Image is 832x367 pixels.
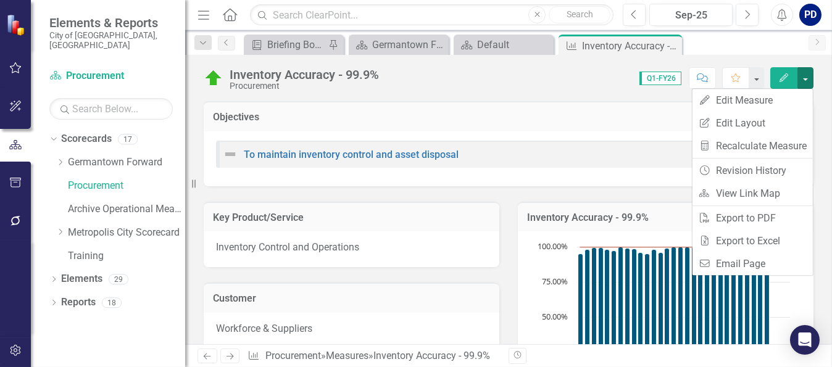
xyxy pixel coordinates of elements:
[102,297,122,308] div: 18
[692,247,697,353] path: Q2-FY23, 100. Actual.
[6,14,28,36] img: ClearPoint Strategy
[49,30,173,51] small: City of [GEOGRAPHIC_DATA], [GEOGRAPHIC_DATA]
[326,350,368,361] a: Measures
[61,132,112,146] a: Scorecards
[250,4,614,26] input: Search ClearPoint...
[725,247,730,353] path: Q3-FY24, 100. Actual.
[693,159,813,182] a: Revision History
[527,212,804,223] h3: Inventory Accuracy - 99.9%
[582,38,679,54] div: Inventory Accuracy - 99.9%
[731,247,736,353] path: Q4-FY24, 100. Actual.
[665,249,670,353] path: Q2-FY22, 99. Actual.
[693,134,813,157] a: Recalculate Measure
[457,37,551,52] a: Default
[542,311,568,322] text: 50.00%
[109,274,128,284] div: 29
[705,247,710,353] path: Q4-FY23, 100. Actual.
[549,6,610,23] button: Search
[685,247,690,353] path: Q1-FY23, 100. Actual.
[230,68,379,81] div: Inventory Accuracy - 99.9%
[49,15,173,30] span: Elements & Reports
[752,247,757,353] path: Q3-FY25, 100. Actual.
[248,349,499,363] div: » »
[645,254,650,353] path: Q3-FY21, 95. Actual.
[652,250,657,353] path: Q4-FY21, 98. Actual.
[578,254,583,353] path: Q1-FY19, 95. Actual.
[216,322,487,336] p: Workforce & Suppliers
[693,207,813,229] a: Export to PDF
[712,247,717,353] path: Q1-FY24, 100. Actual.
[745,247,750,353] path: Q2-FY25, 100. Actual.
[213,112,804,123] h3: Objectives
[765,247,770,353] path: Q1-FY26, 100. Actual.
[213,212,490,223] h3: Key Product/Service
[265,350,321,361] a: Procurement
[118,134,138,144] div: 17
[578,244,770,249] g: Target, series 1 of 2. Line with 32 data points.
[68,226,185,240] a: Metropolis City Scorecard
[538,241,568,252] text: 100.00%
[216,241,487,255] p: Inventory Control and Operations
[678,247,683,353] path: Q4-FY22, 100. Actual.
[542,276,568,287] text: 75.00%
[693,182,813,205] a: View Link Map
[698,247,703,353] path: Q3-FY23, 100. Actual.
[605,250,610,353] path: Q1-FY20, 98. Actual.
[372,37,446,52] div: Germantown Forward
[693,229,813,252] a: Export to Excel
[567,9,593,19] span: Search
[213,293,490,304] h3: Customer
[578,247,788,353] g: Actual, series 2 of 2. Bar series with 32 bars.
[693,252,813,275] a: Email Page
[267,37,325,52] div: Briefing Books
[68,155,185,170] a: Germantown Forward
[49,98,173,120] input: Search Below...
[612,251,617,353] path: Q2-FY20, 97. Actual.
[68,249,185,263] a: Training
[654,8,728,23] div: Sep-25
[738,247,743,353] path: Q1-FY25, 100. Actual.
[693,112,813,134] a: Edit Layout
[230,81,379,91] div: Procurement
[204,68,223,88] img: On Target
[61,295,96,310] a: Reports
[244,149,459,160] a: To maintain inventory control and asset disposal
[718,247,723,353] path: Q2-FY24, 100. Actual.
[649,4,733,26] button: Sep-25
[659,253,664,353] path: Q1-FY22, 96. Actual.
[68,202,185,216] a: Archive Operational Measures
[625,249,630,353] path: Q4-FY20, 99. Actual.
[758,247,763,353] path: Q4-FY25, 100. Actual.
[592,248,597,353] path: Q3-FY19, 99.2. Actual.
[790,325,820,355] div: Open Intercom Messenger
[693,89,813,112] a: Edit Measure
[49,69,173,83] a: Procurement
[61,272,102,286] a: Elements
[672,247,676,353] path: Q3-FY22, 100. Actual.
[223,147,238,162] img: Not Defined
[632,249,637,353] path: Q1-FY21, 98.3. Actual.
[373,350,490,361] div: Inventory Accuracy - 99.9%
[477,37,551,52] div: Default
[247,37,325,52] a: Briefing Books
[585,250,590,353] path: Q2-FY19, 98. Actual.
[599,248,604,353] path: Q4-FY19, 99.2. Actual.
[618,247,623,353] path: Q3-FY20, 100. Actual.
[68,179,185,193] a: Procurement
[799,4,822,26] button: PD
[638,253,643,353] path: Q2-FY21, 96. Actual.
[352,37,446,52] a: Germantown Forward
[639,72,681,85] span: Q1-FY26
